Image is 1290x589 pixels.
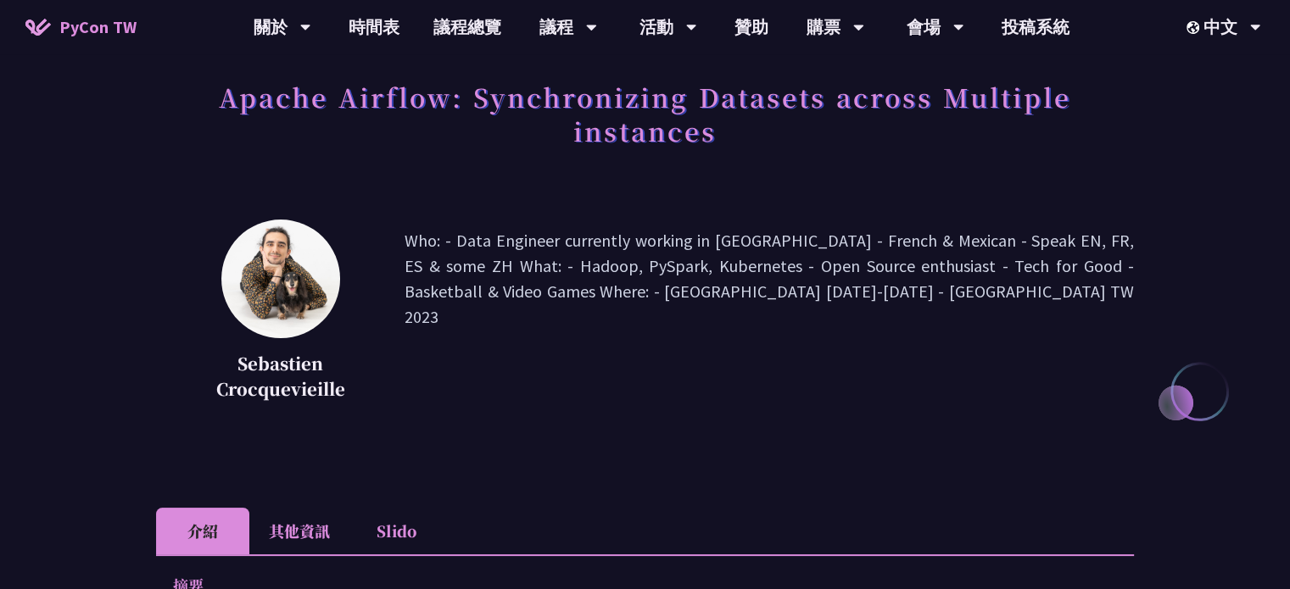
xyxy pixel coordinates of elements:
img: Locale Icon [1187,21,1203,34]
h1: Apache Airflow: Synchronizing Datasets across Multiple instances [156,71,1134,156]
img: Sebastien Crocquevieille [221,219,340,338]
span: PyCon TW [59,14,137,40]
p: Sebastien Crocquevieille [198,351,362,402]
li: 介紹 [156,508,249,554]
p: Who: - Data Engineer currently working in [GEOGRAPHIC_DATA] - French & Mexican - Speak EN, FR, ES... [405,228,1134,406]
li: Slido [349,508,443,554]
li: 其他資訊 [249,508,349,554]
a: PyCon TW [8,6,154,48]
img: Home icon of PyCon TW 2025 [25,19,51,36]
